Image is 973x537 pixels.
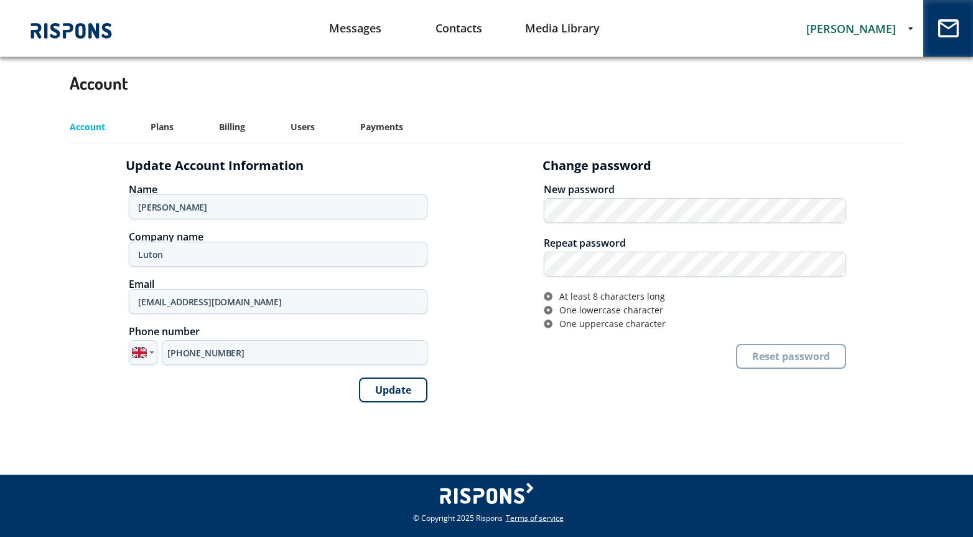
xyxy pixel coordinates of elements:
span: [PERSON_NAME] [806,21,896,36]
div: Account [70,120,105,134]
span: Change password [542,159,651,172]
div: Users [291,120,315,134]
div: Repeat password [544,238,846,248]
a: Contacts [407,12,511,44]
span: Update Account Information [126,159,304,172]
button: Country selector [129,340,157,365]
button: Update [359,378,427,402]
div: Company name [129,232,427,242]
input: Company name [129,242,427,267]
h1: account [70,54,903,112]
input: currentemail@email.com [129,289,427,314]
div: Phone number [129,326,427,336]
a: Media Library [511,12,615,44]
div: Payments [360,120,403,134]
input: Current name [129,194,427,219]
div: One uppercase character [555,319,846,329]
img: 1f1ec-1f1e7.svg [132,345,147,360]
div: At least 8 characters long [555,292,846,302]
div: Billing [219,120,245,134]
a: Terms of service [506,513,564,523]
div: Plans [151,120,174,134]
a: Messages [304,12,407,44]
div: Email [129,279,427,289]
div: Name [129,184,427,194]
div: One lowercase character [555,305,846,315]
div: New password [544,184,846,194]
span: © Copyright 2025 Rispons [413,513,503,523]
